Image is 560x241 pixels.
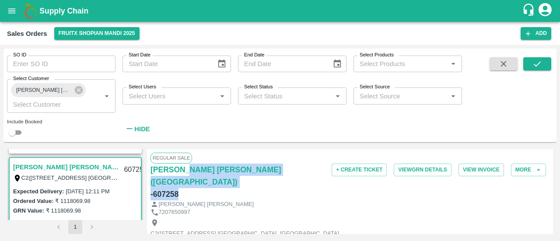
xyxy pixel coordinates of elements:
[129,52,150,59] label: Start Date
[7,28,47,39] div: Sales Orders
[332,91,343,102] button: Open
[159,200,254,209] p: [PERSON_NAME] [PERSON_NAME]
[119,160,152,180] div: 607258
[522,3,537,19] div: customer-support
[21,174,397,181] label: C2([STREET_ADDRESS] [GEOGRAPHIC_DATA], [GEOGRAPHIC_DATA], [GEOGRAPHIC_DATA], [GEOGRAPHIC_DATA], [...
[46,207,81,214] label: ₹ 1118069.98
[332,164,387,176] button: + Create Ticket
[101,91,112,102] button: Open
[68,220,82,234] button: page 1
[22,2,39,20] img: logo
[13,188,64,195] label: Expected Delivery :
[39,5,522,17] a: Supply Chain
[13,52,26,59] label: SO ID
[55,198,90,204] label: ₹ 1118069.98
[150,188,178,200] h6: - 607258
[238,56,325,72] input: End Date
[394,164,451,176] button: ViewGRN Details
[150,153,192,163] span: Regular Sale
[13,75,49,82] label: Select Customer
[213,56,230,72] button: Choose date
[521,27,551,40] button: Add
[13,207,44,214] label: GRN Value:
[448,91,459,102] button: Open
[39,7,88,15] b: Supply Chain
[7,56,115,72] input: Enter SO ID
[129,84,156,91] label: Select Users
[13,198,53,204] label: Ordered Value:
[7,118,115,126] div: Include Booked
[356,58,445,70] input: Select Products
[356,90,445,101] input: Select Source
[122,122,152,136] button: Hide
[134,126,150,133] strong: Hide
[448,58,459,70] button: Open
[50,220,100,234] nav: pagination navigation
[244,52,264,59] label: End Date
[360,84,390,91] label: Select Source
[217,91,228,102] button: Open
[150,164,283,188] a: [PERSON_NAME] [PERSON_NAME]([GEOGRAPHIC_DATA])
[159,208,190,217] p: 7207650997
[241,90,329,101] input: Select Status
[10,98,87,110] input: Select Customer
[122,56,210,72] input: Start Date
[458,164,504,176] button: View Invoice
[11,86,77,95] span: [PERSON_NAME] [PERSON_NAME]([GEOGRAPHIC_DATA])
[125,90,214,101] input: Select Users
[2,1,22,21] button: open drawer
[511,164,546,176] button: More
[13,161,119,173] a: [PERSON_NAME] [PERSON_NAME]([GEOGRAPHIC_DATA])
[244,84,273,91] label: Select Status
[329,56,346,72] button: Choose date
[537,2,553,20] div: account of current user
[54,27,140,40] button: Select DC
[360,52,394,59] label: Select Products
[66,188,109,195] label: [DATE] 12:11 PM
[11,83,86,97] div: [PERSON_NAME] [PERSON_NAME]([GEOGRAPHIC_DATA])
